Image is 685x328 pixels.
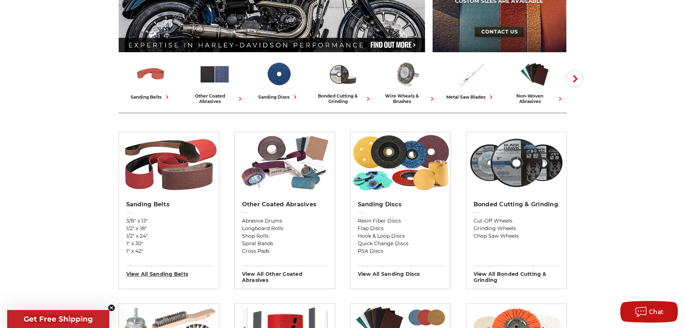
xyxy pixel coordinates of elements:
button: Chat [620,301,678,323]
div: other coated abrasives [186,93,244,104]
a: Chop Saw Wheels [474,232,559,240]
a: 3/8" x 13" [126,217,212,225]
h3: View All sanding belts [126,266,212,277]
div: sanding belts [131,93,171,101]
img: Other Coated Abrasives [199,59,230,90]
a: Hook & Loop Discs [358,232,443,240]
a: non-woven abrasives [506,59,564,104]
img: Bonded Cutting & Grinding [327,59,359,90]
h3: View All bonded cutting & grinding [474,266,559,283]
img: Non-woven Abrasives [519,59,551,90]
h2: Bonded Cutting & Grinding [474,201,559,208]
a: Cross Pads [242,247,328,255]
a: Grinding Wheels [474,225,559,232]
span: Get Free Shipping [24,315,93,323]
div: Get Free ShippingClose teaser [7,310,109,328]
a: 1" x 42" [126,247,212,255]
h2: Sanding Discs [358,201,443,208]
img: Wire Wheels & Brushes [391,59,423,90]
a: Resin Fiber Discs [358,217,443,225]
div: bonded cutting & grinding [314,93,372,104]
a: Abrasive Drums [242,217,328,225]
a: bonded cutting & grinding [314,59,372,104]
div: metal saw blades [446,93,495,101]
div: wire wheels & brushes [378,93,436,104]
div: sanding discs [258,93,299,101]
a: sanding discs [250,59,308,101]
a: 1" x 30" [126,240,212,247]
img: Sanding Discs [351,132,451,193]
a: 1/2" x 18" [126,225,212,232]
button: Close teaser [108,304,115,311]
a: Longboard Rolls [242,225,328,232]
a: wire wheels & brushes [378,59,436,104]
h3: View All other coated abrasives [242,266,328,283]
a: metal saw blades [442,59,500,101]
a: other coated abrasives [186,59,244,104]
a: 1/2" x 24" [126,232,212,240]
a: Flap Discs [358,225,443,232]
a: Shop Rolls [242,232,328,240]
h3: View All sanding discs [358,266,443,277]
a: PSA Discs [358,247,443,255]
img: Metal Saw Blades [455,59,487,90]
div: non-woven abrasives [506,93,564,104]
img: Sanding Discs [263,59,294,90]
span: Chat [649,309,664,315]
a: sanding belts [122,59,180,101]
a: Cut-Off Wheels [474,217,559,225]
img: Sanding Belts [119,132,219,193]
a: Quick Change Discs [358,240,443,247]
img: Bonded Cutting & Grinding [466,132,566,193]
h2: Sanding Belts [126,201,212,208]
h2: Other Coated Abrasives [242,201,328,208]
img: Sanding Belts [135,59,166,90]
img: Other Coated Abrasives [235,132,335,193]
button: Next [566,70,583,87]
a: Spiral Bands [242,240,328,247]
